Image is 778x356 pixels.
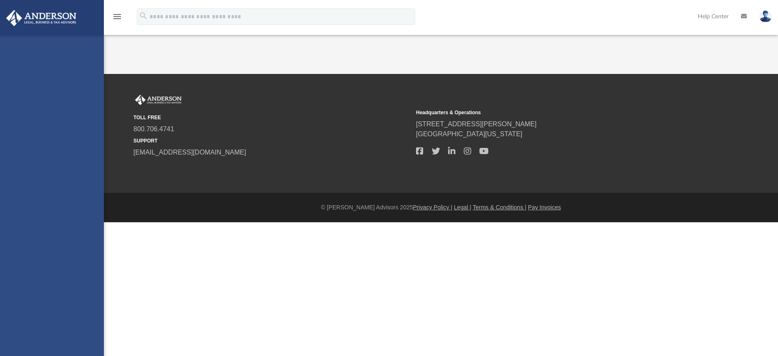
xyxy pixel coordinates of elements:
[112,12,122,22] i: menu
[139,11,148,20] i: search
[133,137,410,145] small: SUPPORT
[473,204,527,211] a: Terms & Conditions |
[413,204,453,211] a: Privacy Policy |
[133,114,410,121] small: TOLL FREE
[416,109,693,116] small: Headquarters & Operations
[133,125,174,133] a: 800.706.4741
[112,16,122,22] a: menu
[416,120,537,128] a: [STREET_ADDRESS][PERSON_NAME]
[133,95,183,106] img: Anderson Advisors Platinum Portal
[4,10,79,26] img: Anderson Advisors Platinum Portal
[416,130,522,137] a: [GEOGRAPHIC_DATA][US_STATE]
[454,204,471,211] a: Legal |
[104,203,778,212] div: © [PERSON_NAME] Advisors 2025
[759,10,772,22] img: User Pic
[133,149,246,156] a: [EMAIL_ADDRESS][DOMAIN_NAME]
[528,204,561,211] a: Pay Invoices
